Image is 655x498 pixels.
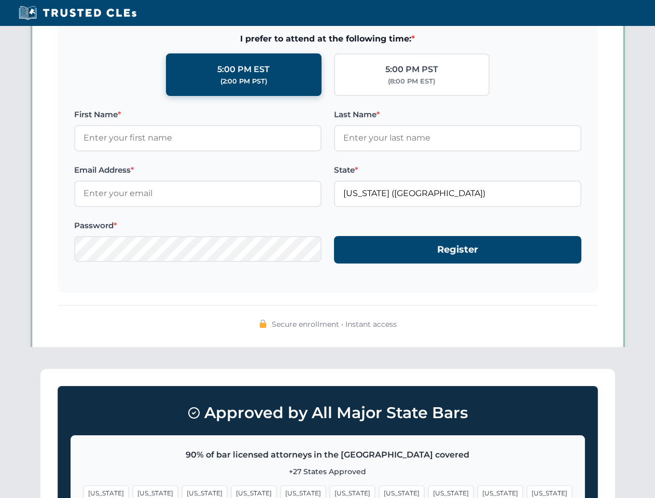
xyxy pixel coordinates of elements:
[74,108,322,121] label: First Name
[334,108,581,121] label: Last Name
[334,181,581,206] input: Florida (FL)
[74,125,322,151] input: Enter your first name
[259,320,267,328] img: 🔒
[272,319,397,330] span: Secure enrollment • Instant access
[74,219,322,232] label: Password
[217,63,270,76] div: 5:00 PM EST
[74,32,581,46] span: I prefer to attend at the following time:
[220,76,267,87] div: (2:00 PM PST)
[334,164,581,176] label: State
[388,76,435,87] div: (8:00 PM EST)
[83,448,572,462] p: 90% of bar licensed attorneys in the [GEOGRAPHIC_DATA] covered
[334,125,581,151] input: Enter your last name
[385,63,438,76] div: 5:00 PM PST
[74,181,322,206] input: Enter your email
[16,5,140,21] img: Trusted CLEs
[71,399,585,427] h3: Approved by All Major State Bars
[334,236,581,264] button: Register
[83,466,572,477] p: +27 States Approved
[74,164,322,176] label: Email Address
